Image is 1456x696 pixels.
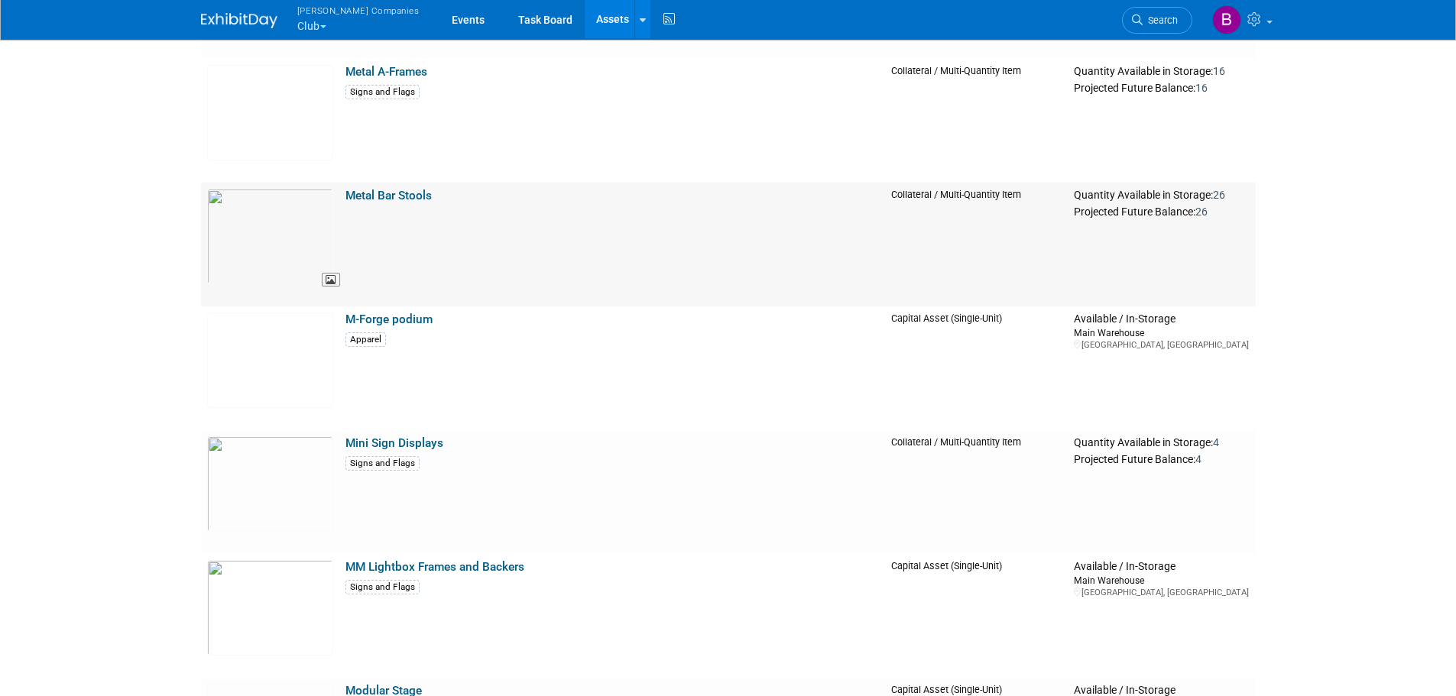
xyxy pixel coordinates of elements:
[1195,206,1208,218] span: 26
[1074,189,1249,202] div: Quantity Available in Storage:
[1074,560,1249,574] div: Available / In-Storage
[1074,326,1249,339] div: Main Warehouse
[885,430,1068,554] td: Collateral / Multi-Quantity Item
[885,183,1068,306] td: Collateral / Multi-Quantity Item
[1195,453,1201,465] span: 4
[345,189,432,202] a: Metal Bar Stools
[345,456,420,471] div: Signs and Flags
[345,436,443,450] a: Mini Sign Displays
[1195,82,1208,94] span: 16
[1074,339,1249,351] div: [GEOGRAPHIC_DATA], [GEOGRAPHIC_DATA]
[1213,65,1225,77] span: 16
[885,554,1068,678] td: Capital Asset (Single-Unit)
[1122,7,1192,34] a: Search
[345,580,420,594] div: Signs and Flags
[1074,65,1249,79] div: Quantity Available in Storage:
[345,312,433,326] a: M-Forge podium
[345,560,524,574] a: MM Lightbox Frames and Backers
[201,13,277,28] img: ExhibitDay
[345,332,386,347] div: Apparel
[1074,450,1249,467] div: Projected Future Balance:
[345,85,420,99] div: Signs and Flags
[1143,15,1178,26] span: Search
[297,2,420,18] span: [PERSON_NAME] Companies
[1074,202,1249,219] div: Projected Future Balance:
[322,273,340,287] span: View Asset Image
[885,306,1068,430] td: Capital Asset (Single-Unit)
[1213,436,1219,448] span: 4
[1074,587,1249,598] div: [GEOGRAPHIC_DATA], [GEOGRAPHIC_DATA]
[345,65,427,79] a: Metal A-Frames
[1074,574,1249,587] div: Main Warehouse
[1074,312,1249,326] div: Available / In-Storage
[1212,5,1241,34] img: Barbara Brzezinska
[885,59,1068,183] td: Collateral / Multi-Quantity Item
[1213,189,1225,201] span: 26
[1074,436,1249,450] div: Quantity Available in Storage:
[1074,79,1249,95] div: Projected Future Balance:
